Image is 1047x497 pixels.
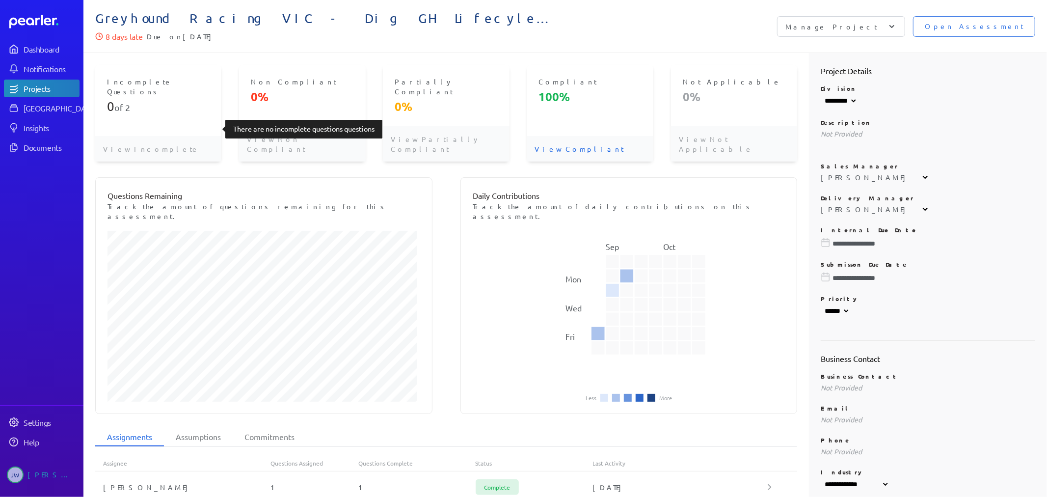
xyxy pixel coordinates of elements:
[473,190,785,201] p: Daily Contributions
[565,274,581,284] text: Mon
[671,126,797,162] p: View Not Applicable
[107,190,420,201] p: Questions Remaining
[821,65,1035,77] h2: Project Details
[147,30,216,42] span: Due on [DATE]
[7,467,24,483] span: Jeremy Williams
[592,459,768,467] div: Last Activity
[4,463,80,487] a: JW[PERSON_NAME]
[24,64,79,74] div: Notifications
[913,16,1035,37] button: Open Assessment
[592,482,768,492] div: [DATE]
[586,395,596,401] li: Less
[239,126,365,162] p: View Non Compliant
[4,60,80,78] a: Notifications
[683,77,785,86] p: Not Applicable
[95,11,565,27] span: Greyhound Racing VIC - Dig GH Lifecyle Tracking
[821,404,1035,412] p: Email
[659,395,672,401] li: More
[95,482,271,492] div: [PERSON_NAME]
[4,138,80,156] a: Documents
[9,15,80,28] a: Dashboard
[925,21,1023,32] span: Open Assessment
[821,415,862,424] span: Not Provided
[476,479,519,495] span: Complete
[527,136,653,162] p: View Compliant
[821,226,1035,234] p: Internal Due Date
[233,428,306,446] li: Commitments
[4,414,80,431] a: Settings
[271,482,359,492] div: 1
[95,428,164,446] li: Assignments
[4,99,80,117] a: [GEOGRAPHIC_DATA]
[107,99,114,114] span: 0
[821,204,911,214] div: [PERSON_NAME]
[24,44,79,54] div: Dashboard
[107,77,210,96] p: Incomplete Questions
[821,436,1035,444] p: Phone
[251,89,353,105] p: 0%
[821,295,1035,303] p: Priority
[606,242,619,251] text: Sep
[107,201,420,221] p: Track the amount of questions remaining for this assessment.
[164,428,233,446] li: Assumptions
[821,273,1035,283] input: Please choose a due date
[683,89,785,105] p: 0%
[27,467,77,483] div: [PERSON_NAME]
[4,119,80,137] a: Insights
[565,303,582,313] text: Wed
[821,84,1035,92] p: Division
[395,99,497,114] p: 0%
[821,383,862,392] span: Not Provided
[125,102,130,112] span: 2
[821,162,1035,170] p: Sales Manager
[24,103,97,113] div: [GEOGRAPHIC_DATA]
[107,99,210,114] p: of
[358,482,475,492] div: 1
[821,260,1035,268] p: Submisson Due Date
[821,118,1035,126] p: Description
[95,136,221,162] p: View Incomplete
[24,417,79,427] div: Settings
[4,80,80,97] a: Projects
[358,459,475,467] div: Questions Complete
[383,126,509,162] p: View Partially Compliant
[106,30,143,42] p: 8 days late
[821,194,1035,202] p: Delivery Manager
[664,242,676,251] text: Oct
[251,77,353,86] p: Non Compliant
[271,459,359,467] div: Questions Assigned
[476,459,592,467] div: Status
[24,123,79,133] div: Insights
[821,353,1035,364] h2: Business Contact
[4,40,80,58] a: Dashboard
[785,22,877,31] p: Manage Project
[821,468,1035,476] p: Industry
[95,459,271,467] div: Assignee
[4,433,80,451] a: Help
[539,77,642,86] p: Compliant
[821,129,862,138] span: Not Provided
[565,332,575,342] text: Fri
[395,77,497,96] p: Partially Compliant
[821,239,1035,248] input: Please choose a due date
[24,83,79,93] div: Projects
[539,89,642,105] p: 100%
[24,142,79,152] div: Documents
[24,437,79,447] div: Help
[821,372,1035,380] p: Business Contact
[473,201,785,221] p: Track the amount of daily contributions on this assessment.
[821,447,862,456] span: Not Provided
[821,172,911,182] div: [PERSON_NAME]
